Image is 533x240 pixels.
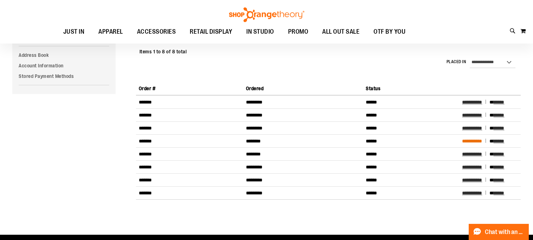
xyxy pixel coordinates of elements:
a: Account Information [12,60,116,71]
img: Shop Orangetheory [228,7,305,22]
span: RETAIL DISPLAY [190,24,232,40]
span: ALL OUT SALE [322,24,359,40]
button: Chat with an Expert [469,224,529,240]
span: APPAREL [98,24,123,40]
a: Stored Payment Methods [12,71,116,81]
span: OTF BY YOU [373,24,405,40]
th: Order # [136,82,243,95]
th: Status [363,82,459,95]
span: JUST IN [63,24,85,40]
span: ACCESSORIES [137,24,176,40]
span: Chat with an Expert [485,229,525,235]
span: PROMO [288,24,308,40]
a: Address Book [12,50,116,60]
th: Ordered [243,82,363,95]
span: IN STUDIO [246,24,274,40]
label: Placed in [447,59,466,65]
span: Items 1 to 8 of 8 total [139,49,187,54]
